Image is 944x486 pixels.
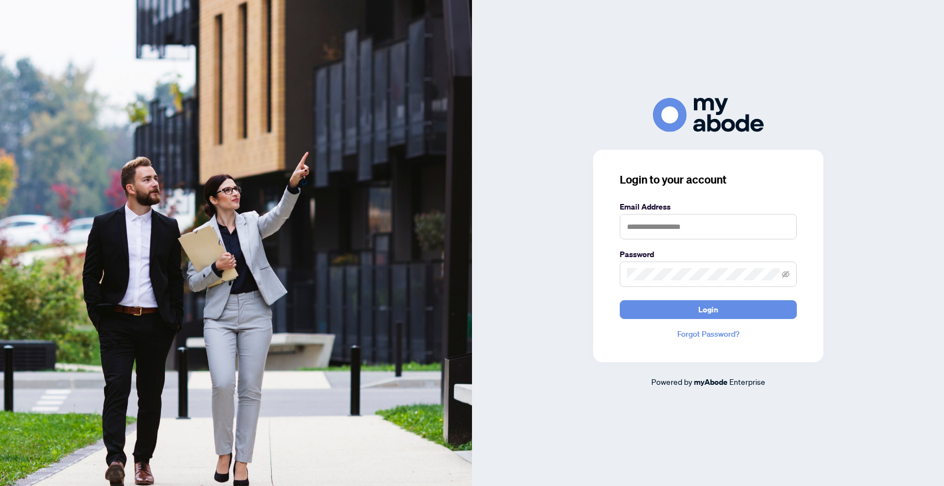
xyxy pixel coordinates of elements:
a: Forgot Password? [620,328,797,340]
a: myAbode [694,376,728,388]
span: Login [698,301,718,318]
label: Email Address [620,201,797,213]
label: Password [620,248,797,260]
button: Login [620,300,797,319]
span: Powered by [651,377,692,386]
img: ma-logo [653,98,764,132]
h3: Login to your account [620,172,797,187]
span: eye-invisible [782,270,790,278]
span: Enterprise [729,377,765,386]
